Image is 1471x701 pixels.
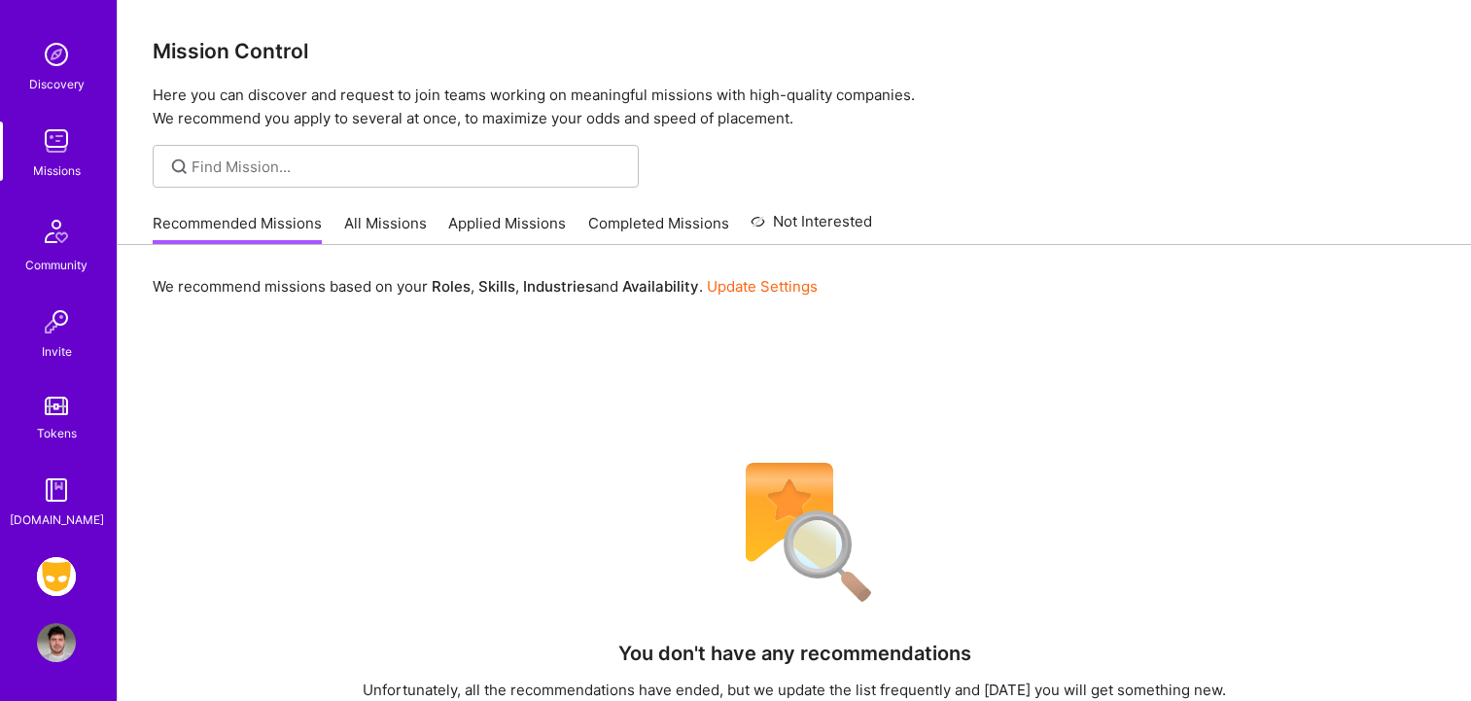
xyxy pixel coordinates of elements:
a: All Missions [344,213,427,245]
img: Invite [37,302,76,341]
a: User Avatar [32,623,81,662]
h3: Mission Control [153,39,1436,63]
img: Grindr: Product & Marketing [37,557,76,596]
div: Unfortunately, all the recommendations have ended, but we update the list frequently and [DATE] y... [363,680,1226,700]
b: Industries [523,277,593,296]
a: Applied Missions [448,213,566,245]
div: Invite [42,341,72,362]
div: [DOMAIN_NAME] [10,509,104,530]
img: teamwork [37,122,76,160]
a: Recommended Missions [153,213,322,245]
a: Completed Missions [588,213,729,245]
b: Roles [432,277,471,296]
p: Here you can discover and request to join teams working on meaningful missions with high-quality ... [153,84,1436,130]
div: Discovery [29,74,85,94]
img: tokens [45,397,68,415]
b: Skills [478,277,515,296]
img: Community [33,208,80,255]
input: Find Mission... [192,157,624,177]
p: We recommend missions based on your , , and . [153,276,818,297]
h4: You don't have any recommendations [618,642,971,665]
div: Community [25,255,88,275]
a: Update Settings [707,277,818,296]
i: icon SearchGrey [168,156,191,178]
b: Availability [622,277,699,296]
div: Missions [33,160,81,181]
img: User Avatar [37,623,76,662]
a: Not Interested [751,210,872,245]
a: Grindr: Product & Marketing [32,557,81,596]
div: Tokens [37,423,77,443]
img: No Results [712,450,877,615]
img: guide book [37,471,76,509]
img: discovery [37,35,76,74]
